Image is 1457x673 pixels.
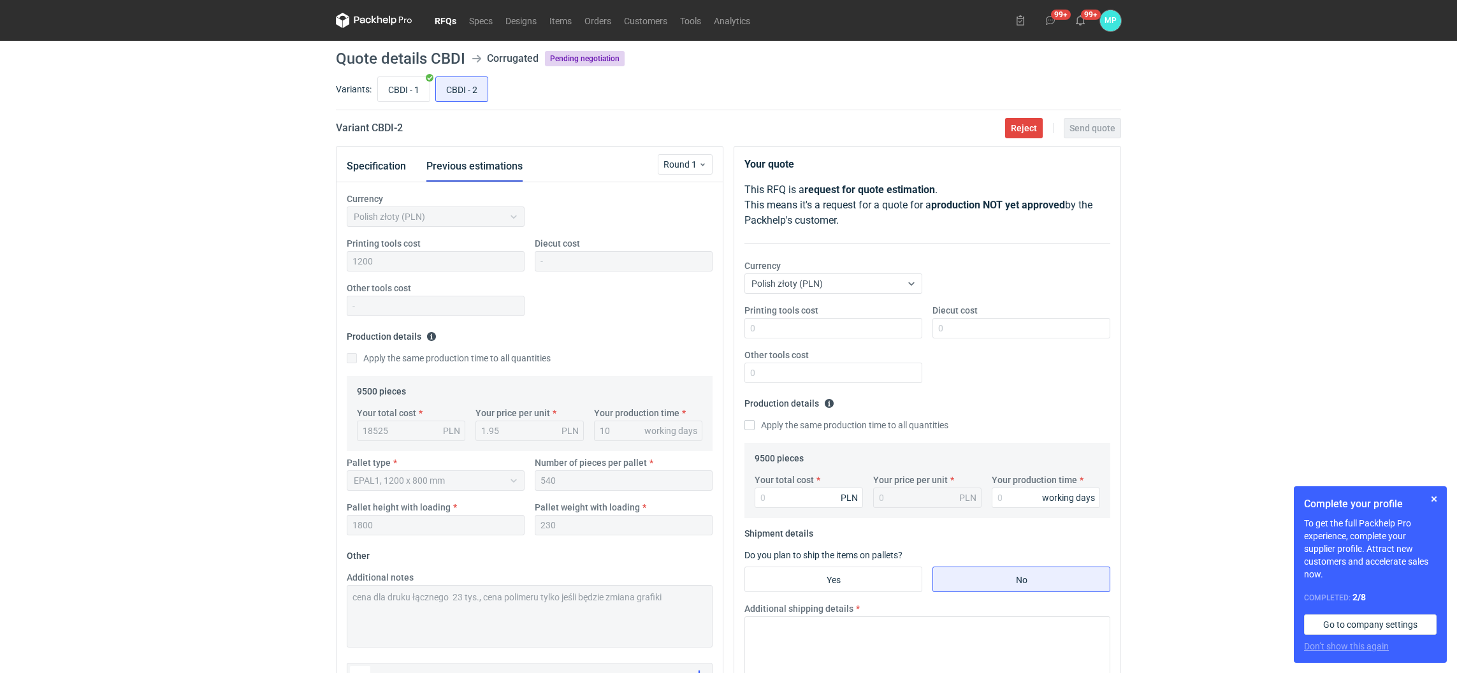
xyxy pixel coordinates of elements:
[594,407,679,419] label: Your production time
[357,407,416,419] label: Your total cost
[744,304,818,317] label: Printing tools cost
[562,424,579,437] div: PLN
[744,393,834,409] legend: Production details
[1304,517,1437,581] p: To get the full Packhelp Pro experience, complete your supplier profile. Attract new customers an...
[1005,118,1043,138] button: Reject
[841,491,858,504] div: PLN
[535,501,640,514] label: Pallet weight with loading
[435,76,488,102] label: CBDI - 2
[347,282,411,294] label: Other tools cost
[578,13,618,28] a: Orders
[1069,124,1115,133] span: Send quote
[347,571,414,584] label: Additional notes
[357,381,406,396] legend: 9500 pieces
[1011,124,1037,133] span: Reject
[744,550,902,560] label: Do you plan to ship the items on pallets?
[674,13,707,28] a: Tools
[932,304,978,317] label: Diecut cost
[707,13,757,28] a: Analytics
[347,151,406,182] button: Specification
[755,474,814,486] label: Your total cost
[347,501,451,514] label: Pallet height with loading
[744,182,1110,228] p: This RFQ is a . This means it's a request for a quote for a by the Packhelp's customer.
[545,51,625,66] span: Pending negotiation
[336,51,465,66] h1: Quote details CBDI
[744,158,794,170] strong: Your quote
[744,419,948,431] label: Apply the same production time to all quantities
[1352,592,1366,602] strong: 2 / 8
[744,602,853,615] label: Additional shipping details
[959,491,976,504] div: PLN
[1304,591,1437,604] div: Completed:
[463,13,499,28] a: Specs
[1100,10,1121,31] div: Martyna Paroń
[347,326,437,342] legend: Production details
[535,456,647,469] label: Number of pieces per pallet
[443,424,460,437] div: PLN
[744,318,922,338] input: 0
[804,184,935,196] strong: request for quote estimation
[744,567,922,592] label: Yes
[347,237,421,250] label: Printing tools cost
[428,13,463,28] a: RFQs
[1040,10,1061,31] button: 99+
[347,585,713,648] textarea: cena dla druku łącznego 23 tys., cena polimeru tylko jeśli będzie zmiana grafiki
[992,474,1077,486] label: Your production time
[347,456,391,469] label: Pallet type
[931,199,1065,211] strong: production NOT yet approved
[663,158,699,171] span: Round 1
[755,448,804,463] legend: 9500 pieces
[873,474,948,486] label: Your price per unit
[543,13,578,28] a: Items
[744,363,922,383] input: 0
[751,279,823,289] span: Polish złoty (PLN)
[1064,118,1121,138] button: Send quote
[1070,10,1091,31] button: 99+
[744,523,813,539] legend: Shipment details
[487,51,539,66] div: Corrugated
[336,13,412,28] svg: Packhelp Pro
[499,13,543,28] a: Designs
[336,120,403,136] h2: Variant CBDI - 2
[1100,10,1121,31] button: MP
[1042,491,1095,504] div: working days
[377,76,430,102] label: CBDI - 1
[535,237,580,250] label: Diecut cost
[744,349,809,361] label: Other tools cost
[932,318,1110,338] input: 0
[932,567,1110,592] label: No
[1426,491,1442,507] button: Skip for now
[1304,614,1437,635] a: Go to company settings
[744,259,781,272] label: Currency
[1304,640,1389,653] button: Don’t show this again
[475,407,550,419] label: Your price per unit
[336,83,372,96] label: Variants:
[755,488,863,508] input: 0
[426,151,523,182] button: Previous estimations
[618,13,674,28] a: Customers
[347,352,551,365] label: Apply the same production time to all quantities
[347,546,370,561] legend: Other
[644,424,697,437] div: working days
[992,488,1100,508] input: 0
[347,192,383,205] label: Currency
[1304,496,1437,512] h1: Complete your profile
